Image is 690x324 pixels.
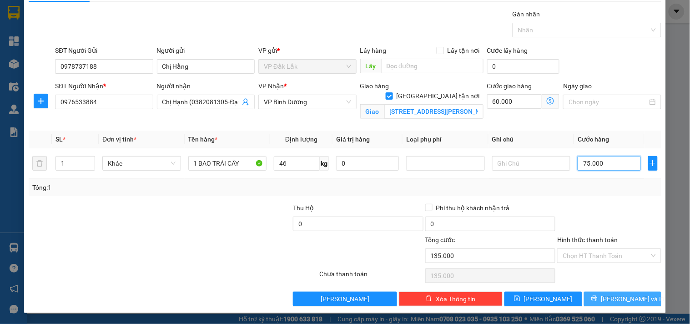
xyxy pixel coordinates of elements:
[399,292,503,306] button: deleteXóa Thông tin
[487,82,532,90] label: Cước giao hàng
[55,46,153,56] div: SĐT Người Gửi
[293,204,314,212] span: Thu Hộ
[492,156,571,171] input: Ghi Chú
[32,182,267,192] div: Tổng: 1
[384,104,484,119] input: Giao tận nơi
[433,203,514,213] span: Phí thu hộ khách nhận trả
[320,156,329,171] span: kg
[293,292,397,306] button: [PERSON_NAME]
[285,136,317,143] span: Định lượng
[444,46,484,56] span: Lấy tận nơi
[504,292,582,306] button: save[PERSON_NAME]
[157,81,255,91] div: Người nhận
[436,294,475,304] span: Xóa Thông tin
[188,136,218,143] span: Tên hàng
[32,156,47,171] button: delete
[487,94,542,109] input: Cước giao hàng
[188,156,267,171] input: VD: Bàn, Ghế
[108,157,176,170] span: Khác
[34,97,48,105] span: plus
[513,10,540,18] label: Gán nhãn
[524,294,573,304] span: [PERSON_NAME]
[34,94,48,108] button: plus
[336,156,399,171] input: 0
[55,81,153,91] div: SĐT Người Nhận
[360,104,384,119] span: Giao
[425,236,455,243] span: Tổng cước
[393,91,484,101] span: [GEOGRAPHIC_DATA] tận nơi
[264,60,351,73] span: VP Đắk Lắk
[264,95,351,109] span: VP Bình Dương
[336,136,370,143] span: Giá trị hàng
[487,47,528,54] label: Cước lấy hàng
[55,136,63,143] span: SL
[321,294,369,304] span: [PERSON_NAME]
[569,97,647,107] input: Ngày giao
[649,160,657,167] span: plus
[403,131,489,148] th: Loại phụ phí
[547,97,554,105] span: dollar-circle
[381,59,484,73] input: Dọc đường
[489,131,574,148] th: Ghi chú
[102,136,136,143] span: Đơn vị tính
[578,136,609,143] span: Cước hàng
[648,156,658,171] button: plus
[426,295,432,303] span: delete
[360,47,387,54] span: Lấy hàng
[258,82,284,90] span: VP Nhận
[157,46,255,56] div: Người gửi
[557,236,618,243] label: Hình thức thanh toán
[563,82,592,90] label: Ngày giao
[360,59,381,73] span: Lấy
[318,269,424,285] div: Chưa thanh toán
[258,46,356,56] div: VP gửi
[242,98,249,106] span: user-add
[591,295,598,303] span: printer
[487,59,560,74] input: Cước lấy hàng
[514,295,520,303] span: save
[601,294,665,304] span: [PERSON_NAME] và In
[360,82,389,90] span: Giao hàng
[584,292,661,306] button: printer[PERSON_NAME] và In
